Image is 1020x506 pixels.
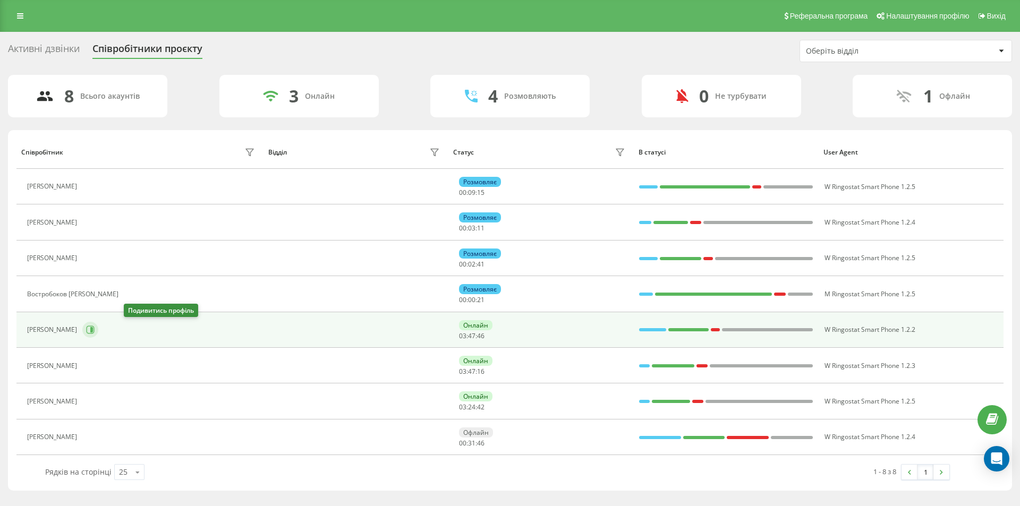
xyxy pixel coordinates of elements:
[27,219,80,226] div: [PERSON_NAME]
[459,284,501,294] div: Розмовляє
[119,467,127,477] div: 25
[27,254,80,262] div: [PERSON_NAME]
[477,439,484,448] span: 46
[886,12,969,20] span: Налаштування профілю
[459,440,484,447] div: : :
[984,446,1009,471] div: Open Intercom Messenger
[824,361,915,370] span: W Ringostat Smart Phone 1.2.3
[459,224,466,233] span: 00
[824,289,915,298] span: M Ringostat Smart Phone 1.2.5
[459,427,493,438] div: Офлайн
[459,177,501,187] div: Розмовляє
[477,188,484,197] span: 15
[27,362,80,370] div: [PERSON_NAME]
[824,397,915,406] span: W Ringostat Smart Phone 1.2.5
[923,86,933,106] div: 1
[468,260,475,269] span: 02
[488,86,498,106] div: 4
[459,260,466,269] span: 00
[64,86,74,106] div: 8
[639,149,814,156] div: В статусі
[459,320,492,330] div: Онлайн
[824,325,915,334] span: W Ringostat Smart Phone 1.2.2
[459,189,484,196] div: : :
[459,332,484,340] div: : :
[459,367,466,376] span: 03
[459,391,492,401] div: Онлайн
[917,465,933,479] a: 1
[477,331,484,340] span: 46
[459,188,466,197] span: 00
[468,188,475,197] span: 09
[987,12,1006,20] span: Вихід
[459,212,501,222] div: Розмовляє
[459,404,484,411] div: : :
[21,149,63,156] div: Співробітник
[80,92,140,101] div: Всього акаунтів
[477,402,484,411] span: 42
[824,218,915,227] span: W Ringostat Smart Phone 1.2.4
[27,326,80,333] div: [PERSON_NAME]
[459,296,484,304] div: : :
[459,402,466,411] span: 03
[459,331,466,340] span: 03
[459,225,484,232] div: : :
[873,466,896,477] div: 1 - 8 з 8
[124,304,198,317] div: Подивитись профіль
[477,367,484,376] span: 16
[468,331,475,340] span: 47
[459,439,466,448] span: 00
[699,86,709,106] div: 0
[477,295,484,304] span: 21
[824,432,915,441] span: W Ringostat Smart Phone 1.2.4
[468,367,475,376] span: 47
[453,149,474,156] div: Статус
[45,467,112,477] span: Рядків на сторінці
[939,92,970,101] div: Офлайн
[823,149,999,156] div: User Agent
[459,295,466,304] span: 00
[459,356,492,366] div: Онлайн
[305,92,335,101] div: Онлайн
[806,47,933,56] div: Оберіть відділ
[504,92,556,101] div: Розмовляють
[477,260,484,269] span: 41
[468,402,475,411] span: 24
[8,43,80,59] div: Активні дзвінки
[27,183,80,190] div: [PERSON_NAME]
[289,86,299,106] div: 3
[468,439,475,448] span: 31
[459,248,501,259] div: Розмовляє
[27,290,121,298] div: Востробоков [PERSON_NAME]
[468,295,475,304] span: 00
[824,182,915,191] span: W Ringostat Smart Phone 1.2.5
[715,92,767,101] div: Не турбувати
[790,12,868,20] span: Реферальна програма
[477,224,484,233] span: 11
[459,261,484,268] div: : :
[468,224,475,233] span: 03
[92,43,202,59] div: Співробітники проєкту
[459,368,484,375] div: : :
[824,253,915,262] span: W Ringostat Smart Phone 1.2.5
[268,149,287,156] div: Відділ
[27,398,80,405] div: [PERSON_NAME]
[27,433,80,441] div: [PERSON_NAME]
